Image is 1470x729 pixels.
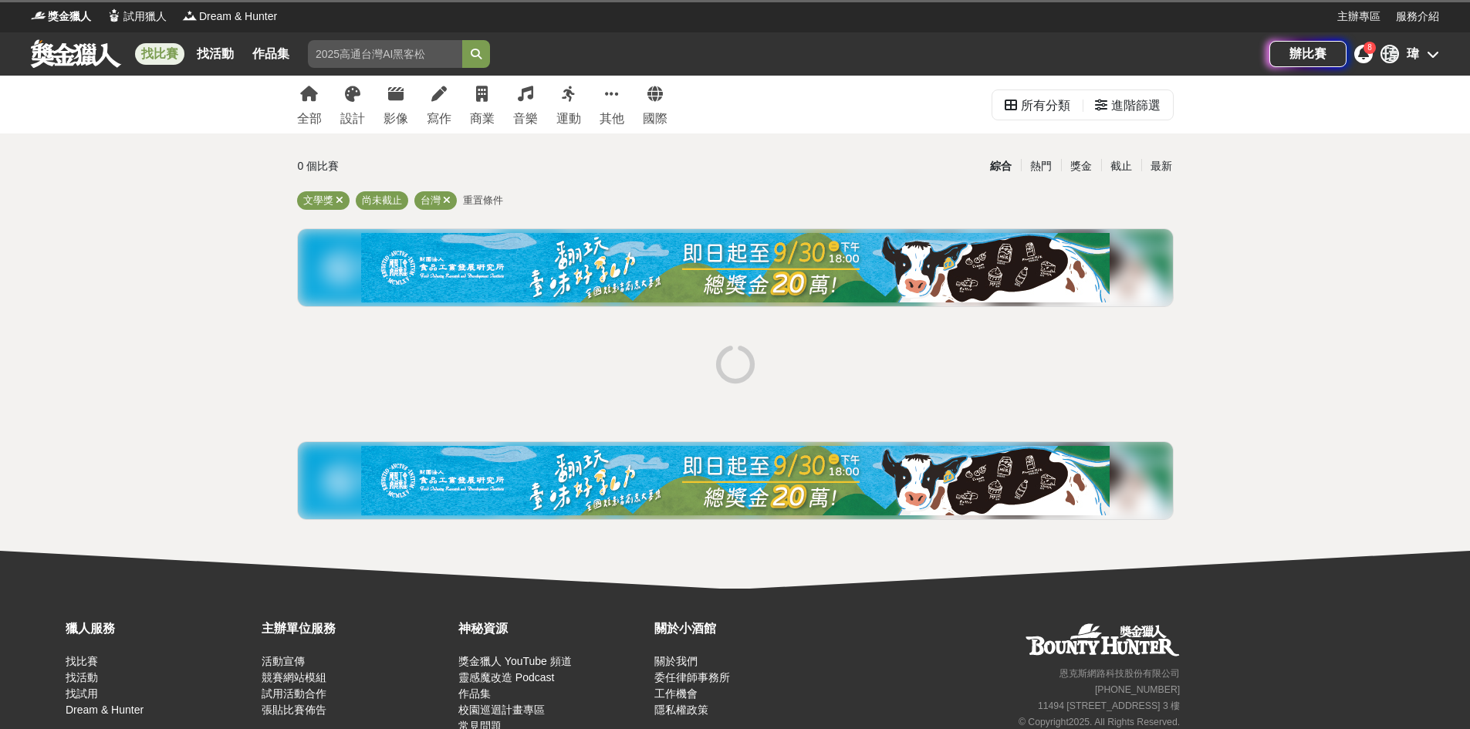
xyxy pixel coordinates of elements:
a: 競賽網站模組 [262,671,326,683]
a: LogoDream & Hunter [182,8,277,25]
a: 找比賽 [66,655,98,667]
small: © Copyright 2025 . All Rights Reserved. [1019,717,1180,727]
div: 其他 [600,110,624,128]
a: 寫作 [427,76,451,133]
div: 綜合 [981,153,1021,180]
a: 設計 [340,76,365,133]
a: 找試用 [66,687,98,700]
a: 試用活動合作 [262,687,326,700]
a: 校園巡迴計畫專區 [458,704,545,716]
a: 關於我們 [654,655,698,667]
div: 運動 [556,110,581,128]
span: 8 [1367,43,1372,52]
img: 11b6bcb1-164f-4f8f-8046-8740238e410a.jpg [361,446,1110,515]
a: 張貼比賽佈告 [262,704,326,716]
div: 0 個比賽 [298,153,589,180]
div: 關於小酒館 [654,619,843,638]
a: 找比賽 [135,43,184,65]
div: 設計 [340,110,365,128]
a: 活動宣傳 [262,655,305,667]
div: 熱門 [1021,153,1061,180]
span: 重置條件 [463,194,503,206]
a: 工作機會 [654,687,698,700]
a: 獎金獵人 YouTube 頻道 [458,655,572,667]
small: [PHONE_NUMBER] [1095,684,1180,695]
span: Dream & Hunter [199,8,277,25]
small: 11494 [STREET_ADDRESS] 3 樓 [1038,700,1180,711]
div: 全部 [297,110,322,128]
div: 神秘資源 [458,619,647,638]
div: 瑋 [1380,45,1399,63]
a: 辦比賽 [1269,41,1347,67]
div: 影像 [384,110,408,128]
span: 文學獎 [303,194,333,206]
img: bbde9c48-f993-4d71-8b4e-c9f335f69c12.jpg [361,233,1110,302]
a: 商業 [470,76,495,133]
a: 委任律師事務所 [654,671,730,683]
a: 音樂 [513,76,538,133]
a: 全部 [297,76,322,133]
small: 恩克斯網路科技股份有限公司 [1059,668,1180,679]
input: 2025高通台灣AI黑客松 [308,40,462,68]
span: 尚未截止 [362,194,402,206]
a: 作品集 [458,687,491,700]
img: Logo [182,8,198,23]
a: Logo試用獵人 [106,8,167,25]
a: 其他 [600,76,624,133]
div: 所有分類 [1021,90,1070,121]
a: 找活動 [191,43,240,65]
a: 影像 [384,76,408,133]
div: 最新 [1141,153,1181,180]
div: 瑋 [1407,45,1419,63]
span: 台灣 [421,194,441,206]
div: 音樂 [513,110,538,128]
a: 靈感魔改造 Podcast [458,671,554,683]
img: Logo [106,8,122,23]
a: Logo獎金獵人 [31,8,91,25]
a: 隱私權政策 [654,704,708,716]
div: 獎金 [1061,153,1101,180]
div: 獵人服務 [66,619,254,638]
a: 作品集 [246,43,296,65]
a: Dream & Hunter [66,704,144,716]
a: 運動 [556,76,581,133]
span: 試用獵人 [123,8,167,25]
span: 獎金獵人 [48,8,91,25]
a: 國際 [643,76,667,133]
a: 服務介紹 [1396,8,1439,25]
a: 主辦專區 [1337,8,1380,25]
div: 國際 [643,110,667,128]
img: Logo [31,8,46,23]
div: 截止 [1101,153,1141,180]
a: 找活動 [66,671,98,683]
div: 寫作 [427,110,451,128]
div: 主辦單位服務 [262,619,450,638]
div: 商業 [470,110,495,128]
div: 進階篩選 [1111,90,1161,121]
